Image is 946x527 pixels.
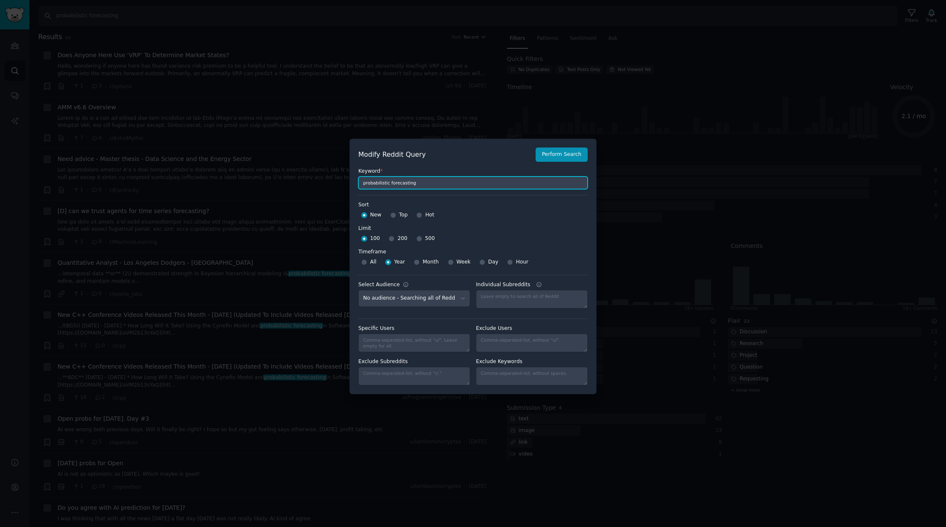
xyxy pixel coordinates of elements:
label: Keyword [358,168,588,175]
span: Top [399,211,408,219]
label: Individual Subreddits [476,281,588,289]
span: Week [457,258,471,266]
label: Specific Users [358,325,470,332]
div: Select Audience [358,281,400,289]
span: 100 [370,235,380,242]
label: Sort [358,201,588,209]
span: All [370,258,376,266]
span: Month [423,258,439,266]
span: Hour [516,258,528,266]
input: Keyword to search on Reddit [358,177,588,189]
span: Year [394,258,405,266]
h2: Modify Reddit Query [358,150,531,160]
label: Exclude Subreddits [358,358,470,366]
span: New [370,211,381,219]
span: 200 [397,235,407,242]
span: 500 [425,235,435,242]
span: Hot [425,211,434,219]
span: Day [488,258,498,266]
label: Exclude Users [476,325,588,332]
div: Limit [358,225,371,232]
button: Perform Search [536,148,588,162]
label: Timeframe [358,245,588,256]
label: Exclude Keywords [476,358,588,366]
